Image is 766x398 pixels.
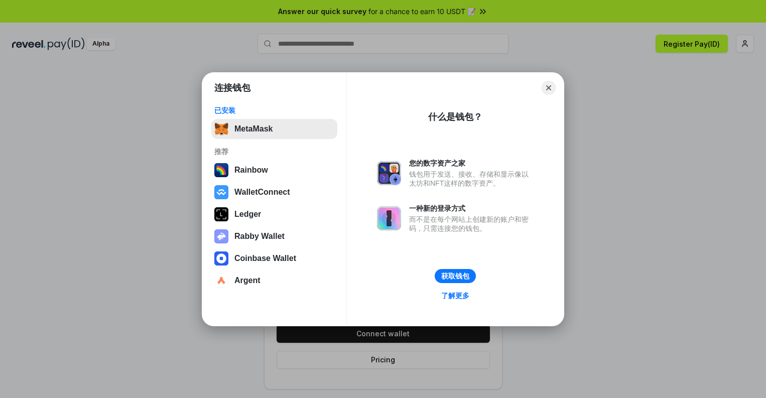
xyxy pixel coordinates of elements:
div: 一种新的登录方式 [409,204,534,213]
div: Rainbow [234,166,268,175]
button: WalletConnect [211,182,337,202]
div: 钱包用于发送、接收、存储和显示像以太坊和NFT这样的数字资产。 [409,170,534,188]
button: MetaMask [211,119,337,139]
div: WalletConnect [234,188,290,197]
img: svg+xml,%3Csvg%20width%3D%2228%22%20height%3D%2228%22%20viewBox%3D%220%200%2028%2028%22%20fill%3D... [214,274,228,288]
img: svg+xml,%3Csvg%20width%3D%2228%22%20height%3D%2228%22%20viewBox%3D%220%200%2028%2028%22%20fill%3D... [214,251,228,266]
div: 什么是钱包？ [428,111,482,123]
button: Rainbow [211,160,337,180]
div: Rabby Wallet [234,232,285,241]
div: 了解更多 [441,291,469,300]
div: 而不是在每个网站上创建新的账户和密码，只需连接您的钱包。 [409,215,534,233]
button: Rabby Wallet [211,226,337,246]
button: 获取钱包 [435,269,476,283]
img: svg+xml,%3Csvg%20xmlns%3D%22http%3A%2F%2Fwww.w3.org%2F2000%2Fsvg%22%20width%3D%2228%22%20height%3... [214,207,228,221]
button: Close [542,81,556,95]
div: Argent [234,276,261,285]
div: MetaMask [234,124,273,134]
div: 推荐 [214,147,334,156]
img: svg+xml,%3Csvg%20width%3D%2228%22%20height%3D%2228%22%20viewBox%3D%220%200%2028%2028%22%20fill%3D... [214,185,228,199]
div: 获取钱包 [441,272,469,281]
div: 已安装 [214,106,334,115]
a: 了解更多 [435,289,475,302]
div: 您的数字资产之家 [409,159,534,168]
button: Coinbase Wallet [211,248,337,269]
div: Ledger [234,210,261,219]
div: Coinbase Wallet [234,254,296,263]
img: svg+xml,%3Csvg%20width%3D%22120%22%20height%3D%22120%22%20viewBox%3D%220%200%20120%20120%22%20fil... [214,163,228,177]
button: Ledger [211,204,337,224]
img: svg+xml,%3Csvg%20xmlns%3D%22http%3A%2F%2Fwww.w3.org%2F2000%2Fsvg%22%20fill%3D%22none%22%20viewBox... [377,206,401,230]
img: svg+xml,%3Csvg%20xmlns%3D%22http%3A%2F%2Fwww.w3.org%2F2000%2Fsvg%22%20fill%3D%22none%22%20viewBox... [214,229,228,243]
img: svg+xml,%3Csvg%20xmlns%3D%22http%3A%2F%2Fwww.w3.org%2F2000%2Fsvg%22%20fill%3D%22none%22%20viewBox... [377,161,401,185]
button: Argent [211,271,337,291]
h1: 连接钱包 [214,82,250,94]
img: svg+xml,%3Csvg%20fill%3D%22none%22%20height%3D%2233%22%20viewBox%3D%220%200%2035%2033%22%20width%... [214,122,228,136]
